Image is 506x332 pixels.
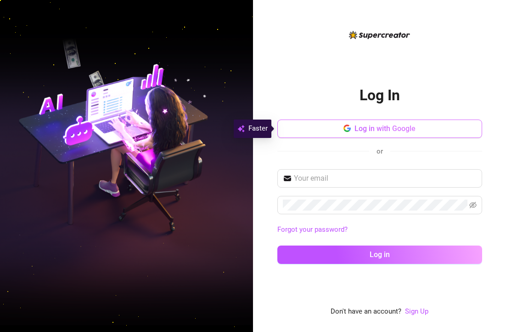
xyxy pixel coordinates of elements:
span: or [377,147,383,155]
span: Log in with Google [354,124,416,133]
span: Log in [370,250,390,259]
a: Forgot your password? [277,224,482,235]
input: Your email [294,173,477,184]
a: Sign Up [405,306,428,317]
a: Sign Up [405,307,428,315]
button: Log in with Google [277,120,482,138]
span: Faster [248,123,268,134]
span: eye-invisible [469,201,477,209]
h2: Log In [360,86,400,105]
img: logo-BBDzfeDw.svg [349,31,410,39]
a: Forgot your password? [277,225,348,234]
button: Log in [277,246,482,264]
img: svg%3e [237,123,245,134]
span: Don't have an account? [331,306,401,317]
